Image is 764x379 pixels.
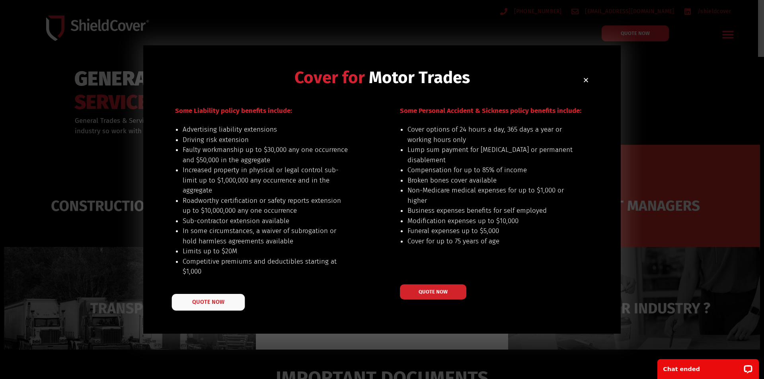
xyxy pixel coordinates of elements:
[407,236,573,247] li: Cover for up to 75 years of age
[183,135,349,145] li: Driving risk extension
[407,206,573,216] li: Business expenses benefits for self employed
[407,185,573,206] li: Non-Medicare medical expenses for up to $1,000 or higher
[419,289,448,294] span: QUOTE NOW
[294,68,365,87] span: Cover for
[183,226,349,246] li: In some circumstances, a waiver of subrogation or hold harmless agreements available
[583,77,589,83] a: Close
[192,299,224,305] span: QUOTE NOW
[407,216,573,226] li: Modification expenses up to $10,000
[400,284,466,299] a: QUOTE NOW
[183,124,349,135] li: Advertising liability extensions
[183,257,349,277] li: Competitive premiums and deductibles starting at $1,000
[652,354,764,379] iframe: LiveChat chat widget
[172,294,245,311] a: QUOTE NOW
[183,246,349,257] li: Limits up to $20M
[407,175,573,186] li: Broken bones cover available
[407,226,573,236] li: Funeral expenses up to $5,000
[407,145,573,165] li: Lump sum payment for [MEDICAL_DATA] or permanent disablement
[400,107,581,115] span: Some Personal Accident & Sickness policy benefits include:
[183,145,349,165] li: Faulty workmanship up to $30,000 any one occurrence and $50,000 in the aggregate
[407,165,573,175] li: Compensation for up to 85% of income
[183,216,349,226] li: Sub-contractor extension available
[183,165,349,196] li: Increased property in physical or legal control sub-limit up to $1,000,000 any occurrence and in ...
[407,124,573,145] li: Cover options of 24 hours a day, 365 days a year or working hours only
[369,68,470,87] span: Motor Trades
[183,196,349,216] li: Roadworthy certification or safety reports extension up to $10,000,000 any one occurrence
[175,107,292,115] span: Some Liability policy benefits include:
